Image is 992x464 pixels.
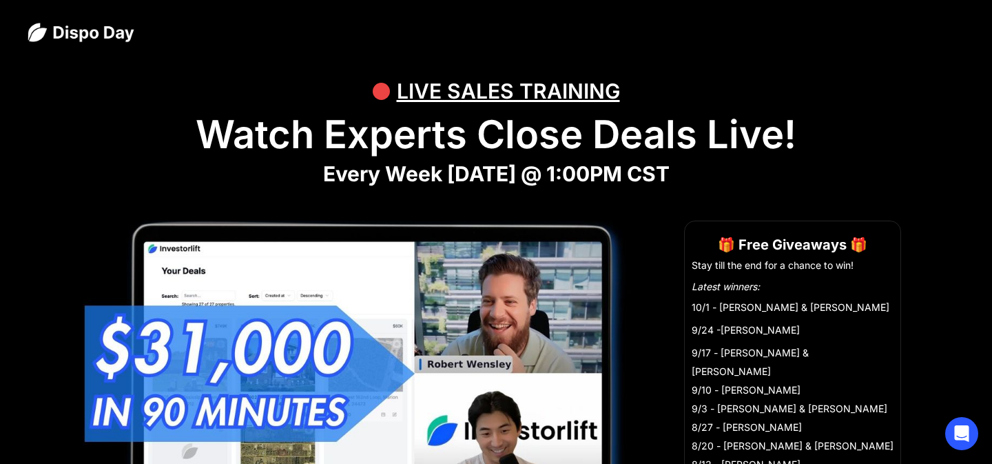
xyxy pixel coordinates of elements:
li: 9/24 -[PERSON_NAME] [692,321,893,339]
h1: Watch Experts Close Deals Live! [28,112,964,158]
div: LIVE SALES TRAINING [397,70,620,112]
div: Open Intercom Messenger [945,417,978,450]
em: Latest winners: [692,281,760,292]
strong: Every Week [DATE] @ 1:00PM CST [323,161,670,186]
li: Stay till the end for a chance to win! [692,259,893,272]
li: 10/1 - [PERSON_NAME] & [PERSON_NAME] [692,298,893,316]
strong: 🎁 Free Giveaways 🎁 [718,236,867,253]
